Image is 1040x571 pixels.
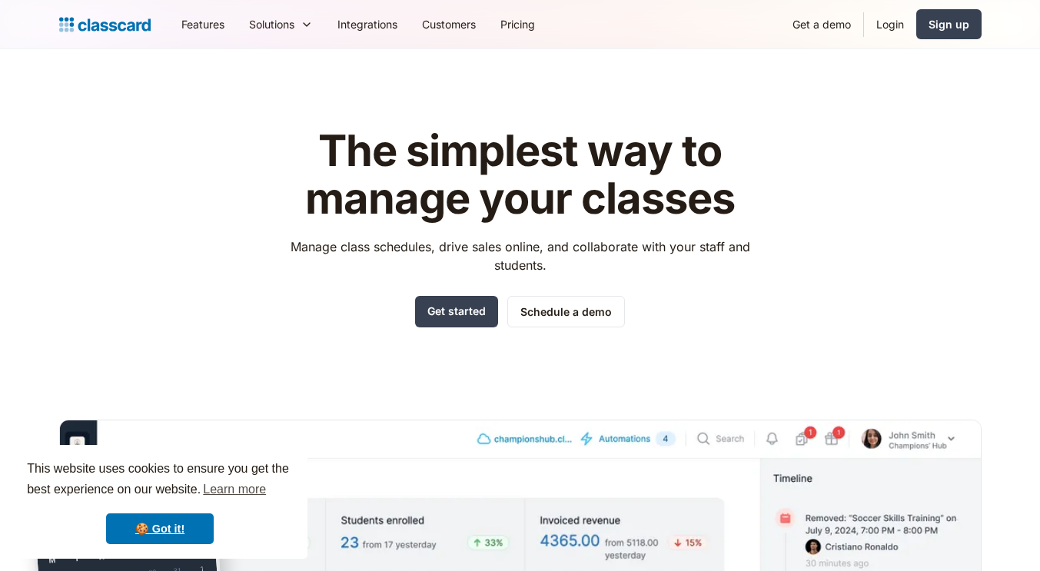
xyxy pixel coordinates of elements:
a: Integrations [325,7,410,41]
div: Sign up [929,16,969,32]
p: Manage class schedules, drive sales online, and collaborate with your staff and students. [276,237,764,274]
a: Schedule a demo [507,296,625,327]
a: home [59,14,151,35]
a: Get a demo [780,7,863,41]
a: Get started [415,296,498,327]
a: dismiss cookie message [106,513,214,544]
a: Features [169,7,237,41]
a: Pricing [488,7,547,41]
div: Solutions [249,16,294,32]
span: This website uses cookies to ensure you get the best experience on our website. [27,460,293,501]
a: Sign up [916,9,982,39]
div: Solutions [237,7,325,41]
h1: The simplest way to manage your classes [276,128,764,222]
a: Login [864,7,916,41]
a: learn more about cookies [201,478,268,501]
div: cookieconsent [12,445,307,559]
a: Customers [410,7,488,41]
